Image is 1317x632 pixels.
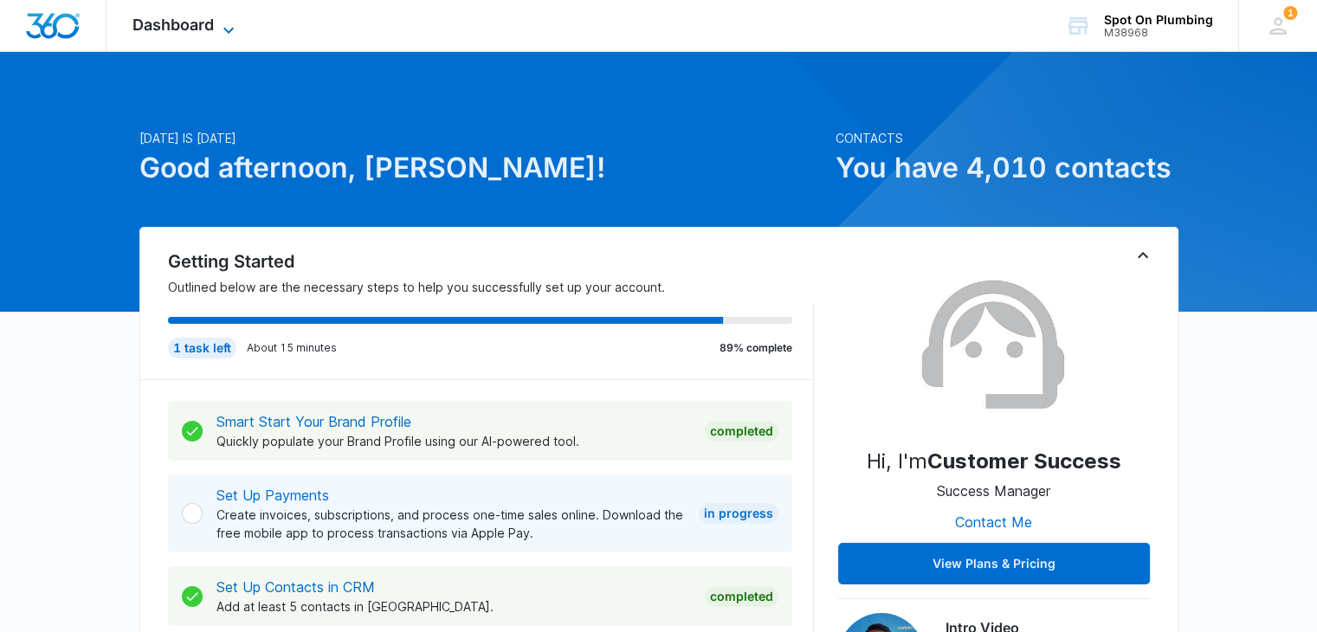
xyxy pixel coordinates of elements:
h1: You have 4,010 contacts [836,147,1178,189]
div: Completed [705,421,778,442]
a: Set Up Payments [216,487,329,504]
p: 89% complete [720,340,792,356]
p: Contacts [836,129,1178,147]
span: Dashboard [132,16,214,34]
button: Toggle Collapse [1133,245,1153,266]
a: Set Up Contacts in CRM [216,578,375,596]
img: Customer Success [907,259,1081,432]
h1: Good afternoon, [PERSON_NAME]! [139,147,825,189]
div: notifications count [1283,6,1297,20]
p: Add at least 5 contacts in [GEOGRAPHIC_DATA]. [216,597,691,616]
p: About 15 minutes [247,340,337,356]
div: account name [1104,13,1213,27]
button: Contact Me [938,501,1049,543]
div: Completed [705,586,778,607]
p: Create invoices, subscriptions, and process one-time sales online. Download the free mobile app t... [216,506,685,542]
p: Success Manager [937,480,1050,501]
strong: Customer Success [927,448,1121,474]
div: 1 task left [168,338,236,358]
p: Quickly populate your Brand Profile using our AI-powered tool. [216,432,691,450]
div: In Progress [699,503,778,524]
p: [DATE] is [DATE] [139,129,825,147]
span: 1 [1283,6,1297,20]
a: Smart Start Your Brand Profile [216,413,411,430]
p: Outlined below are the necessary steps to help you successfully set up your account. [168,278,814,296]
p: Hi, I'm [867,446,1121,477]
h2: Getting Started [168,248,814,274]
div: account id [1104,27,1213,39]
button: View Plans & Pricing [838,543,1150,584]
